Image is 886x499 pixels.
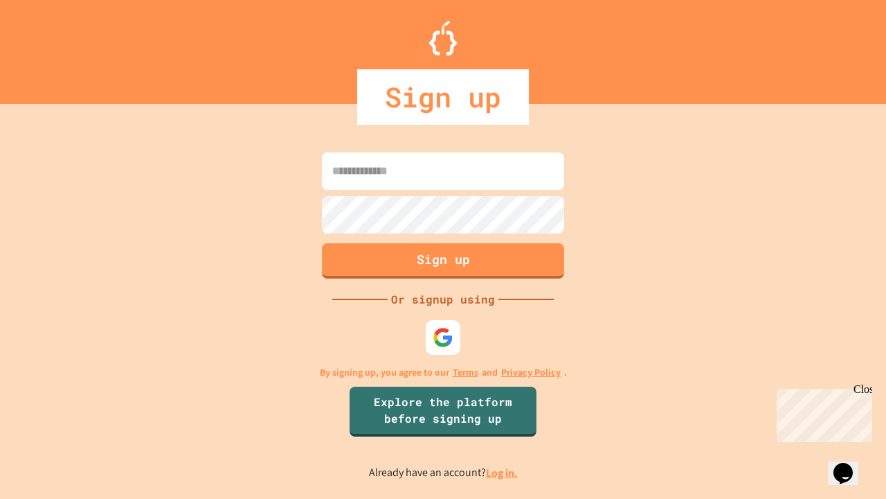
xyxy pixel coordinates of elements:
[388,291,498,308] div: Or signup using
[6,6,96,88] div: Chat with us now!Close
[350,387,536,437] a: Explore the platform before signing up
[828,444,872,485] iframe: chat widget
[429,21,457,55] img: Logo.svg
[433,327,453,348] img: google-icon.svg
[322,243,564,279] button: Sign up
[501,365,561,380] a: Privacy Policy
[357,69,529,125] div: Sign up
[771,383,872,442] iframe: chat widget
[320,365,567,380] p: By signing up, you agree to our and .
[486,466,518,480] a: Log in.
[369,464,518,482] p: Already have an account?
[453,365,478,380] a: Terms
